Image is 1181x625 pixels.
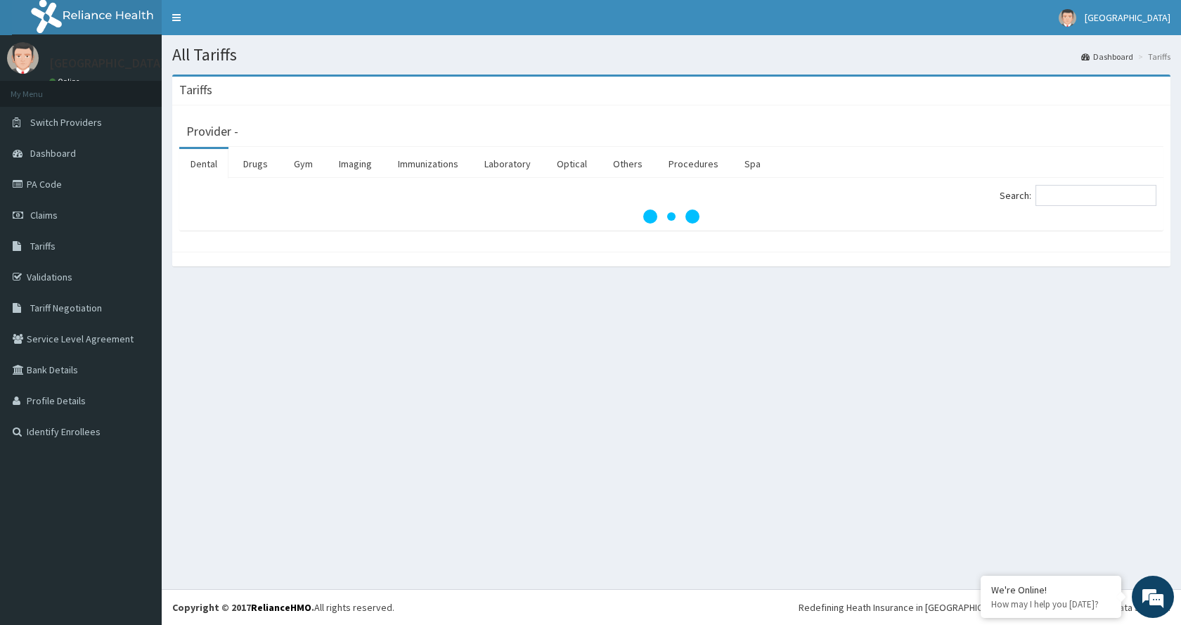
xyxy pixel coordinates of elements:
a: Others [602,149,654,179]
input: Search: [1035,185,1156,206]
a: Online [49,77,83,86]
a: Dental [179,149,228,179]
a: Drugs [232,149,279,179]
h1: All Tariffs [172,46,1170,64]
a: Laboratory [473,149,542,179]
img: User Image [7,42,39,74]
strong: Copyright © 2017 . [172,601,314,614]
a: RelianceHMO [251,601,311,614]
label: Search: [1000,185,1156,206]
a: Procedures [657,149,730,179]
span: Tariff Negotiation [30,302,102,314]
a: Gym [283,149,324,179]
div: We're Online! [991,584,1111,596]
svg: audio-loading [643,188,699,245]
h3: Provider - [186,125,238,138]
span: Dashboard [30,147,76,160]
img: User Image [1059,9,1076,27]
a: Dashboard [1081,51,1133,63]
span: Tariffs [30,240,56,252]
li: Tariffs [1135,51,1170,63]
footer: All rights reserved. [162,589,1181,625]
p: [GEOGRAPHIC_DATA] [49,57,165,70]
h3: Tariffs [179,84,212,96]
a: Optical [546,149,598,179]
a: Imaging [328,149,383,179]
span: Switch Providers [30,116,102,129]
div: Redefining Heath Insurance in [GEOGRAPHIC_DATA] using Telemedicine and Data Science! [799,600,1170,614]
span: [GEOGRAPHIC_DATA] [1085,11,1170,24]
p: How may I help you today? [991,598,1111,610]
a: Spa [733,149,772,179]
a: Immunizations [387,149,470,179]
span: Claims [30,209,58,221]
